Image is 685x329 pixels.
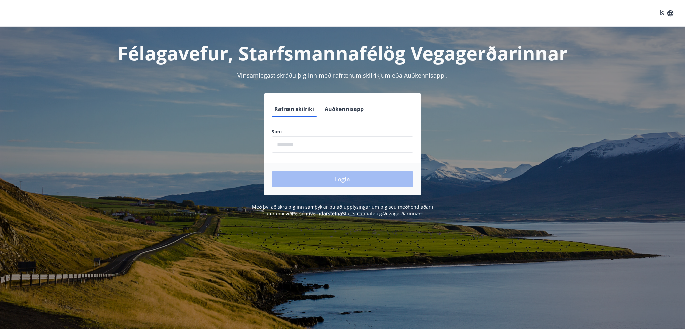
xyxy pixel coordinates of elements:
button: Auðkennisapp [322,101,366,117]
a: Persónuverndarstefna [292,210,342,217]
span: Vinsamlegast skráðu þig inn með rafrænum skilríkjum eða Auðkennisappi. [237,71,448,79]
button: Rafræn skilríki [272,101,317,117]
label: Sími [272,128,413,135]
span: Með því að skrá þig inn samþykkir þú að upplýsingar um þig séu meðhöndlaðar í samræmi við Starfsm... [252,203,433,217]
button: ÍS [656,7,677,19]
h1: Félagavefur, Starfsmannafélög Vegagerðarinnar [110,40,575,66]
